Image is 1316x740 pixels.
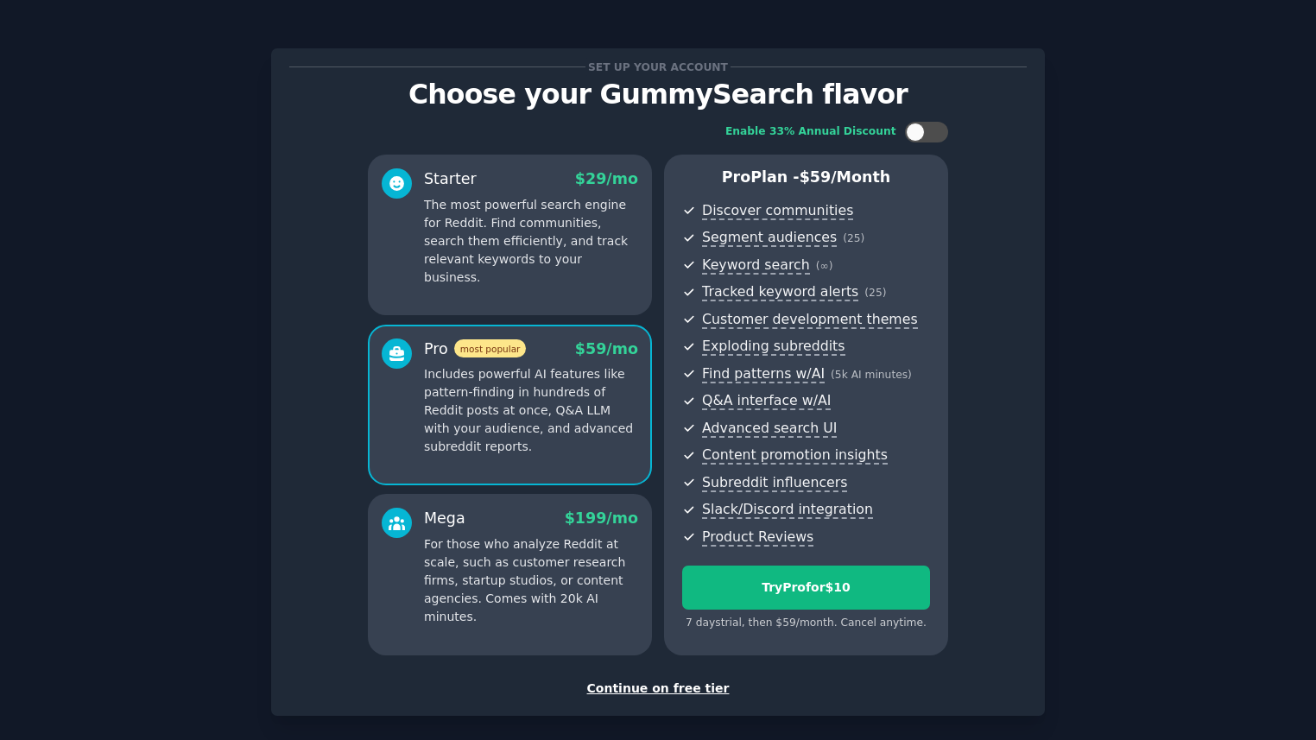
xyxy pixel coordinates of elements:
span: Customer development themes [702,311,918,329]
span: Segment audiences [702,229,837,247]
div: Try Pro for $10 [683,579,929,597]
div: Mega [424,508,465,529]
span: most popular [454,339,527,357]
span: $ 29 /mo [575,170,638,187]
span: ( 25 ) [864,287,886,299]
div: Pro [424,338,526,360]
span: Subreddit influencers [702,474,847,492]
span: Discover communities [702,202,853,220]
button: TryProfor$10 [682,566,930,610]
span: $ 59 /month [800,168,891,186]
span: Product Reviews [702,528,813,547]
span: Q&A interface w/AI [702,392,831,410]
span: Advanced search UI [702,420,837,438]
div: 7 days trial, then $ 59 /month . Cancel anytime. [682,616,930,631]
span: Find patterns w/AI [702,365,825,383]
p: Choose your GummySearch flavor [289,79,1027,110]
span: Tracked keyword alerts [702,283,858,301]
span: Exploding subreddits [702,338,845,356]
span: ( ∞ ) [816,260,833,272]
span: ( 25 ) [843,232,864,244]
p: For those who analyze Reddit at scale, such as customer research firms, startup studios, or conte... [424,535,638,626]
div: Enable 33% Annual Discount [725,124,896,140]
span: Slack/Discord integration [702,501,873,519]
div: Continue on free tier [289,680,1027,698]
div: Starter [424,168,477,190]
span: Keyword search [702,256,810,275]
span: $ 59 /mo [575,340,638,357]
span: Set up your account [585,58,731,76]
span: ( 5k AI minutes ) [831,369,912,381]
span: $ 199 /mo [565,509,638,527]
p: Pro Plan - [682,167,930,188]
p: Includes powerful AI features like pattern-finding in hundreds of Reddit posts at once, Q&A LLM w... [424,365,638,456]
span: Content promotion insights [702,446,888,465]
p: The most powerful search engine for Reddit. Find communities, search them efficiently, and track ... [424,196,638,287]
